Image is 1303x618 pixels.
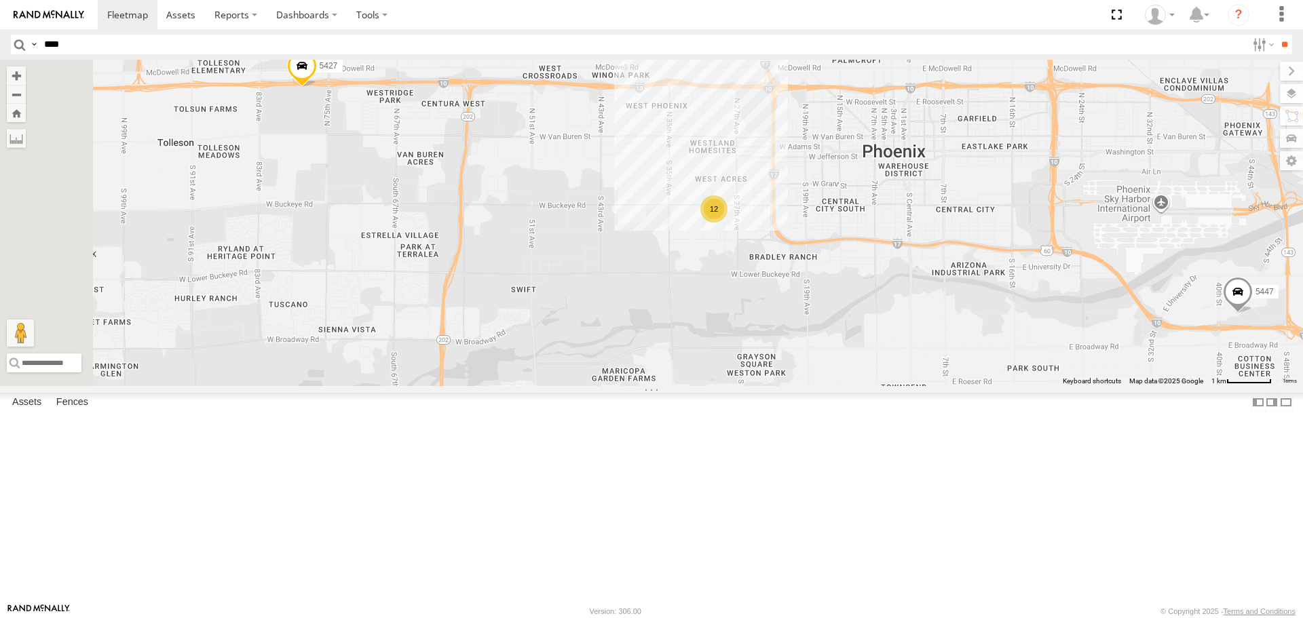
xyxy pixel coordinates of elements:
[7,129,26,148] label: Measure
[1129,377,1203,385] span: Map data ©2025 Google
[50,393,95,412] label: Fences
[590,607,641,615] div: Version: 306.00
[1160,607,1296,615] div: © Copyright 2025 -
[5,393,48,412] label: Assets
[29,35,39,54] label: Search Query
[1228,4,1249,26] i: ?
[1283,378,1297,383] a: Terms
[1265,393,1279,412] label: Dock Summary Table to the Right
[1140,5,1179,25] div: Edward Espinoza
[1211,377,1226,385] span: 1 km
[1224,607,1296,615] a: Terms and Conditions
[1251,393,1265,412] label: Dock Summary Table to the Left
[700,195,728,223] div: 12
[1207,376,1276,386] button: Map Scale: 1 km per 63 pixels
[7,604,70,618] a: Visit our Website
[7,85,26,104] button: Zoom out
[320,61,338,71] span: 5427
[1063,376,1121,386] button: Keyboard shortcuts
[7,104,26,122] button: Zoom Home
[14,10,84,20] img: rand-logo.svg
[7,320,34,347] button: Drag Pegman onto the map to open Street View
[1280,151,1303,170] label: Map Settings
[1279,393,1293,412] label: Hide Summary Table
[7,66,26,85] button: Zoom in
[1247,35,1277,54] label: Search Filter Options
[1255,288,1274,297] span: 5447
